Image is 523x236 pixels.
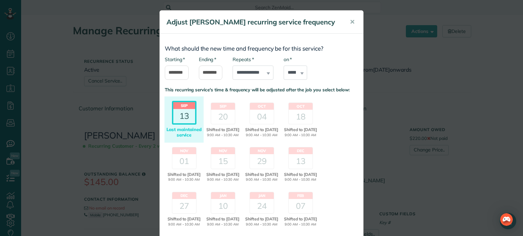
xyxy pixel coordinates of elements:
p: This recurring service's time & frequency will be adjusted after the job you select below: [165,87,358,93]
label: Starting [165,56,185,63]
span: Shifted to [DATE] [243,216,280,222]
span: Shifted to [DATE] [204,171,241,178]
span: Shifted to [DATE] [243,171,280,178]
span: ✕ [350,18,355,26]
span: 9:00 AM - 10:30 AM [243,222,280,227]
header: Nov [172,147,196,154]
span: 9:00 AM - 10:30 AM [165,222,203,227]
header: Feb [289,192,313,199]
div: 13 [173,109,195,123]
span: Shifted to [DATE] [282,216,319,222]
div: 04 [250,110,274,124]
span: 9:00 AM - 10:30 AM [282,133,319,138]
header: Oct [289,103,313,110]
span: 9:00 AM - 10:30 AM [243,177,280,182]
div: 10 [211,199,235,213]
label: Repeats [233,56,254,63]
span: 9:00 AM - 10:30 AM [204,133,241,138]
div: 29 [250,154,274,168]
div: 07 [289,199,313,213]
label: Ending [199,56,216,63]
span: Shifted to [DATE] [282,171,319,178]
header: Jan [250,192,274,199]
header: Dec [289,147,313,154]
span: Shifted to [DATE] [282,127,319,133]
span: 9:00 AM - 10:30 AM [282,177,319,182]
div: 20 [211,110,235,124]
div: 24 [250,199,274,213]
span: Shifted to [DATE] [204,216,241,222]
header: Nov [211,147,235,154]
header: Dec [172,192,196,199]
span: Shifted to [DATE] [204,127,241,133]
div: 27 [172,199,196,213]
header: Sep [211,103,235,110]
span: 9:00 AM - 10:30 AM [243,133,280,138]
div: Last maintained service [165,127,203,138]
h3: What should the new time and frequency be for this service? [165,46,358,52]
header: Nov [250,147,274,154]
span: 9:00 AM - 10:30 AM [282,222,319,227]
div: 13 [289,154,313,168]
div: 18 [289,110,313,124]
span: Shifted to [DATE] [165,216,203,222]
span: 9:00 AM - 10:30 AM [165,177,203,182]
span: 9:00 AM - 10:30 AM [204,177,241,182]
div: 15 [211,154,235,168]
h5: Adjust [PERSON_NAME] recurring service frequency [167,17,340,27]
div: 01 [172,154,196,168]
header: Oct [250,103,274,110]
label: on [284,56,292,63]
header: Jan [211,192,235,199]
span: 9:00 AM - 10:30 AM [204,222,241,227]
span: Shifted to [DATE] [165,171,203,178]
header: Sep [173,102,195,109]
span: Shifted to [DATE] [243,127,280,133]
